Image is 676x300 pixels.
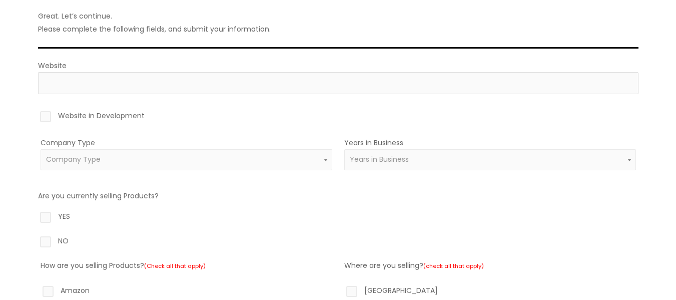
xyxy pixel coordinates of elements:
label: YES [38,210,638,227]
span: Years in Business [350,154,409,164]
label: Website [38,61,67,71]
label: Where are you selling? [344,260,484,270]
span: Company Type [46,154,101,164]
label: Years in Business [344,138,403,148]
small: (Check all that apply) [144,262,206,270]
label: How are you selling Products? [41,260,206,270]
label: Company Type [41,138,95,148]
label: Website in Development [38,109,638,126]
label: NO [38,234,638,251]
label: Are you currently selling Products? [38,191,159,201]
p: Great. Let’s continue. Please complete the following fields, and submit your information. [38,10,638,36]
small: (check all that apply) [423,262,484,270]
